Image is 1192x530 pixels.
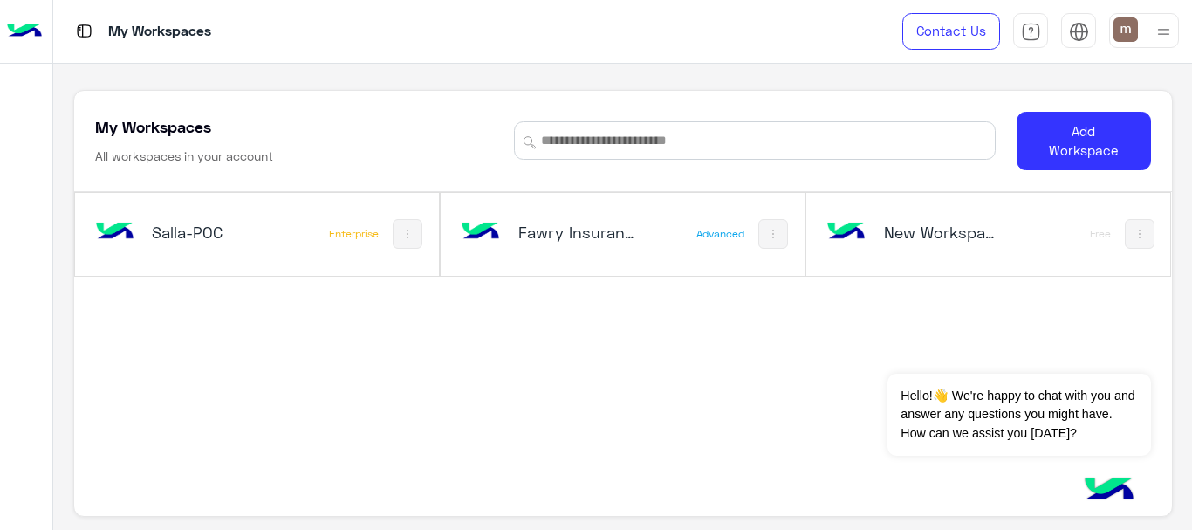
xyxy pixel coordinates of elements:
img: Logo [7,13,42,50]
div: Free [1090,227,1111,241]
img: tab [1069,22,1089,42]
img: profile [1153,21,1175,43]
img: tab [1021,22,1041,42]
a: tab [1013,13,1048,50]
img: userImage [1113,17,1138,42]
h6: All workspaces in your account [95,148,273,165]
img: bot image [823,209,870,256]
img: bot image [91,209,138,256]
div: Enterprise [329,227,379,241]
h5: My Workspaces [95,116,211,137]
p: My Workspaces [108,20,211,44]
div: Advanced [696,227,744,241]
a: Contact Us [902,13,1000,50]
span: Hello!👋 We're happy to chat with you and answer any questions you might have. How can we assist y... [887,374,1150,456]
img: hulul-logo.png [1079,460,1140,521]
button: Add Workspace [1017,112,1151,170]
img: tab [73,20,95,42]
img: bot image [457,209,504,256]
h5: New Workspace 1 [884,222,1004,243]
h5: Salla-POC [152,222,271,243]
h5: Fawry Insurance Brokerage`s [518,222,638,243]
